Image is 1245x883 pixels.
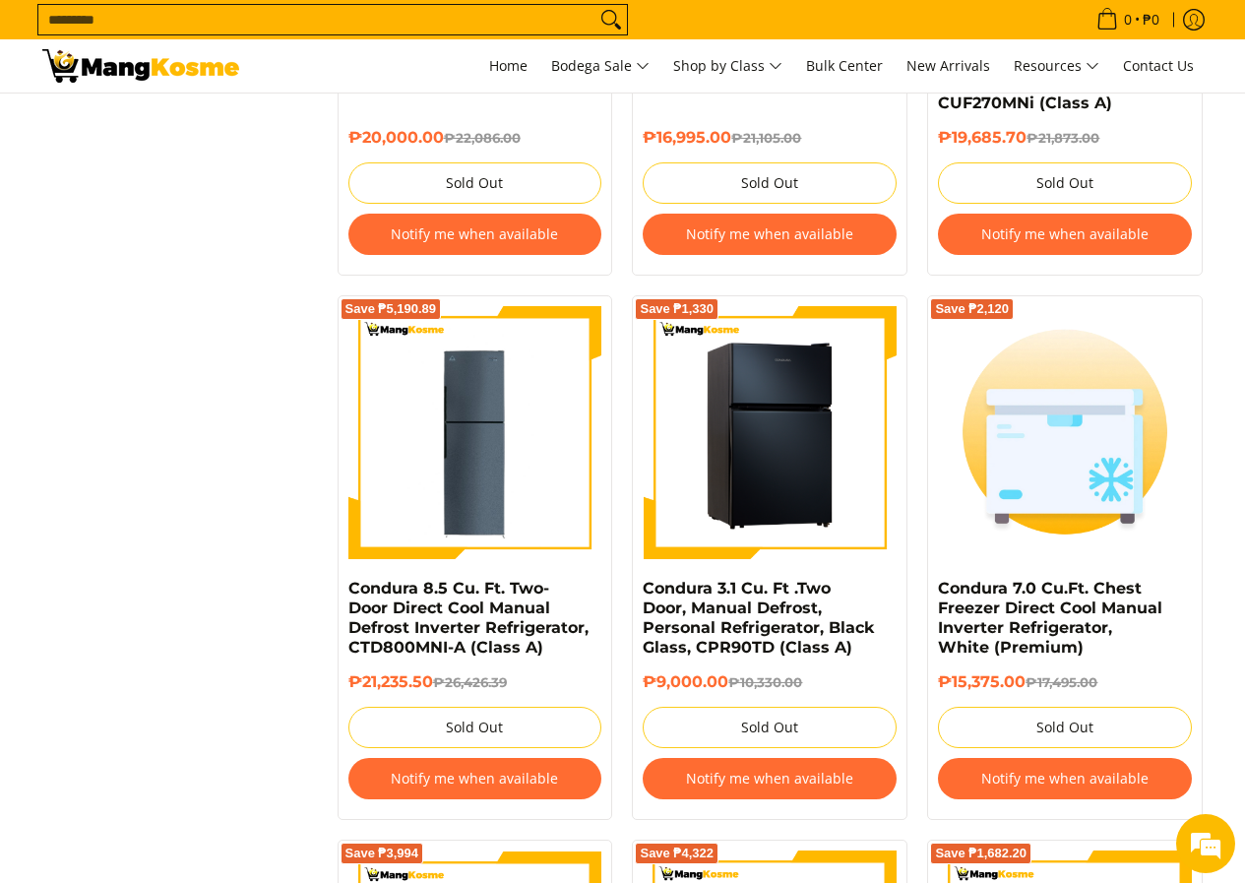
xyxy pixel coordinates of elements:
button: Notify me when available [938,758,1192,799]
span: Bulk Center [806,56,883,75]
a: Bulk Center [796,39,893,93]
del: ₱10,330.00 [728,674,802,690]
del: ₱21,105.00 [731,130,801,146]
a: Contact Us [1113,39,1204,93]
h6: ₱19,685.70 [938,128,1192,148]
button: Notify me when available [348,758,602,799]
span: • [1090,9,1165,31]
a: Condura 8.5 Cu. Ft. Two-Door Direct Cool Manual Defrost Inverter Refrigerator, CTD800MNI-A (Class A) [348,579,589,657]
a: Condura 3.1 Cu. Ft .Two Door, Manual Defrost, Personal Refrigerator, Black Glass, CPR90TD (Class A) [643,579,874,657]
a: Condura 8 Cu.Ft. Manual Defrost ,Negosyo Upright Freezer Inverter, Refrigerator ,Steel Gray CUF27... [938,15,1144,112]
img: chest-freezer-thumbnail-icon-mang-kosme [938,306,1192,560]
h6: ₱21,235.50 [348,672,602,692]
button: Notify me when available [643,214,897,255]
span: Save ₱2,120 [935,303,1009,315]
a: Shop by Class [663,39,792,93]
del: ₱17,495.00 [1026,674,1097,690]
img: Condura 3.1 Cu. Ft .Two Door, Manual Defrost, Personal Refrigerator, Black Glass, CPR90TD (Class ... [643,306,897,560]
a: Resources [1004,39,1109,93]
span: Contact Us [1123,56,1194,75]
img: Bodega Sale Refrigerator l Mang Kosme: Home Appliances Warehouse Sale [42,49,239,83]
button: Notify me when available [643,758,897,799]
del: ₱22,086.00 [444,130,521,146]
button: Notify me when available [348,214,602,255]
h6: ₱15,375.00 [938,672,1192,692]
span: ₱0 [1140,13,1162,27]
h6: ₱9,000.00 [643,672,897,692]
nav: Main Menu [259,39,1204,93]
span: 0 [1121,13,1135,27]
span: Save ₱1,330 [640,303,714,315]
button: Sold Out [348,707,602,748]
h6: ₱16,995.00 [643,128,897,148]
a: Bodega Sale [541,39,659,93]
h6: ₱20,000.00 [348,128,602,148]
button: Sold Out [348,162,602,204]
span: Bodega Sale [551,54,650,79]
span: New Arrivals [906,56,990,75]
span: Save ₱1,682.20 [935,848,1027,859]
a: Home [479,39,537,93]
button: Notify me when available [938,214,1192,255]
a: Condura 7.0 Cu.Ft. Chest Freezer Direct Cool Manual Inverter Refrigerator, White (Premium) [938,579,1162,657]
span: Save ₱3,994 [345,848,419,859]
a: New Arrivals [897,39,1000,93]
span: Resources [1014,54,1099,79]
button: Sold Out [643,162,897,204]
del: ₱26,426.39 [433,674,507,690]
span: Save ₱5,190.89 [345,303,437,315]
img: Condura 8.5 Cu. Ft. Two-Door Direct Cool Manual Defrost Inverter Refrigerator, CTD800MNI-A (Class A) [348,306,602,560]
button: Sold Out [938,162,1192,204]
span: Save ₱4,322 [640,848,714,859]
button: Search [595,5,627,34]
button: Sold Out [938,707,1192,748]
span: Shop by Class [673,54,782,79]
del: ₱21,873.00 [1027,130,1099,146]
span: Home [489,56,528,75]
button: Sold Out [643,707,897,748]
